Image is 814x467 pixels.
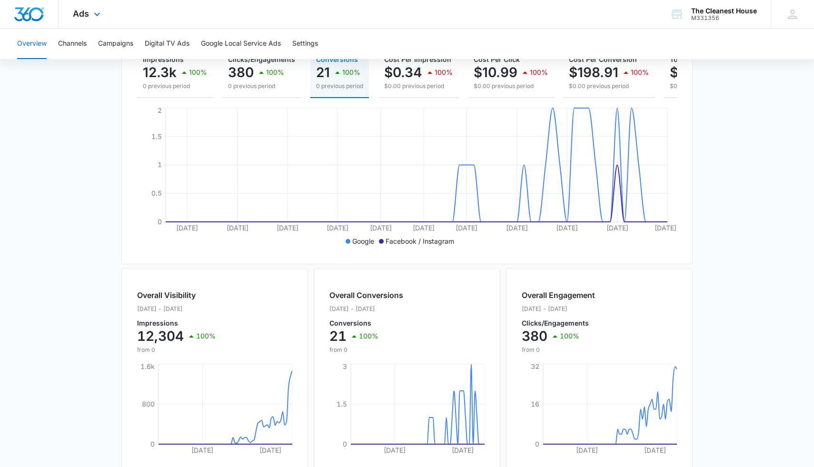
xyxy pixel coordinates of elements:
[474,55,520,63] span: Cost Per Click
[277,224,298,232] tspan: [DATE]
[228,55,295,63] span: Clicks/Engagements
[452,446,474,454] tspan: [DATE]
[316,65,330,80] p: 21
[196,333,216,339] p: 100%
[176,224,198,232] tspan: [DATE]
[137,320,216,327] p: Impressions
[522,328,547,344] p: 380
[151,189,162,197] tspan: 0.5
[329,346,403,354] p: from 0
[384,65,422,80] p: $0.34
[137,346,216,354] p: from 0
[655,224,676,232] tspan: [DATE]
[691,7,757,15] div: account name
[316,55,358,63] span: Conversions
[522,320,595,327] p: Clicks/Engagements
[137,305,216,313] p: [DATE] - [DATE]
[386,236,454,246] p: Facebook / Instagram
[316,82,363,90] p: 0 previous period
[522,305,595,313] p: [DATE] - [DATE]
[259,446,281,454] tspan: [DATE]
[370,224,392,232] tspan: [DATE]
[327,224,348,232] tspan: [DATE]
[569,55,637,63] span: Cost Per Conversion
[158,160,162,169] tspan: 1
[137,289,216,301] h2: Overall Visibility
[606,224,628,232] tspan: [DATE]
[413,224,435,232] tspan: [DATE]
[670,82,762,90] p: $0.00 previous period
[569,82,649,90] p: $0.00 previous period
[140,362,155,370] tspan: 1.6k
[329,320,403,327] p: Conversions
[384,82,453,90] p: $0.00 previous period
[352,236,374,246] p: Google
[343,362,347,370] tspan: 3
[384,55,451,63] span: Cost Per Impression
[359,333,378,339] p: 100%
[576,446,598,454] tspan: [DATE]
[145,29,189,59] button: Digital TV Ads
[143,65,177,80] p: 12.3k
[569,65,618,80] p: $198.91
[506,224,528,232] tspan: [DATE]
[342,69,360,76] p: 100%
[17,29,47,59] button: Overview
[337,400,347,408] tspan: 1.5
[329,305,403,313] p: [DATE] - [DATE]
[474,82,548,90] p: $0.00 previous period
[691,15,757,21] div: account id
[522,289,595,301] h2: Overall Engagement
[535,440,539,448] tspan: 0
[227,224,248,232] tspan: [DATE]
[530,69,548,76] p: 100%
[522,346,595,354] p: from 0
[143,55,184,63] span: Impressions
[158,218,162,226] tspan: 0
[142,400,155,408] tspan: 800
[556,224,578,232] tspan: [DATE]
[98,29,133,59] button: Campaigns
[644,446,666,454] tspan: [DATE]
[531,400,539,408] tspan: 16
[151,132,162,140] tspan: 1.5
[191,446,213,454] tspan: [DATE]
[266,69,284,76] p: 100%
[560,333,579,339] p: 100%
[158,106,162,114] tspan: 2
[329,289,403,301] h2: Overall Conversions
[228,65,254,80] p: 380
[456,224,477,232] tspan: [DATE]
[531,362,539,370] tspan: 32
[343,440,347,448] tspan: 0
[137,328,184,344] p: 12,304
[189,69,207,76] p: 100%
[143,82,207,90] p: 0 previous period
[58,29,87,59] button: Channels
[474,65,517,80] p: $10.99
[384,446,406,454] tspan: [DATE]
[329,328,347,344] p: 21
[670,55,709,63] span: Total Spend
[150,440,155,448] tspan: 0
[435,69,453,76] p: 100%
[201,29,281,59] button: Google Local Service Ads
[292,29,318,59] button: Settings
[73,9,89,19] span: Ads
[670,65,731,80] p: $4,177.00
[228,82,295,90] p: 0 previous period
[631,69,649,76] p: 100%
